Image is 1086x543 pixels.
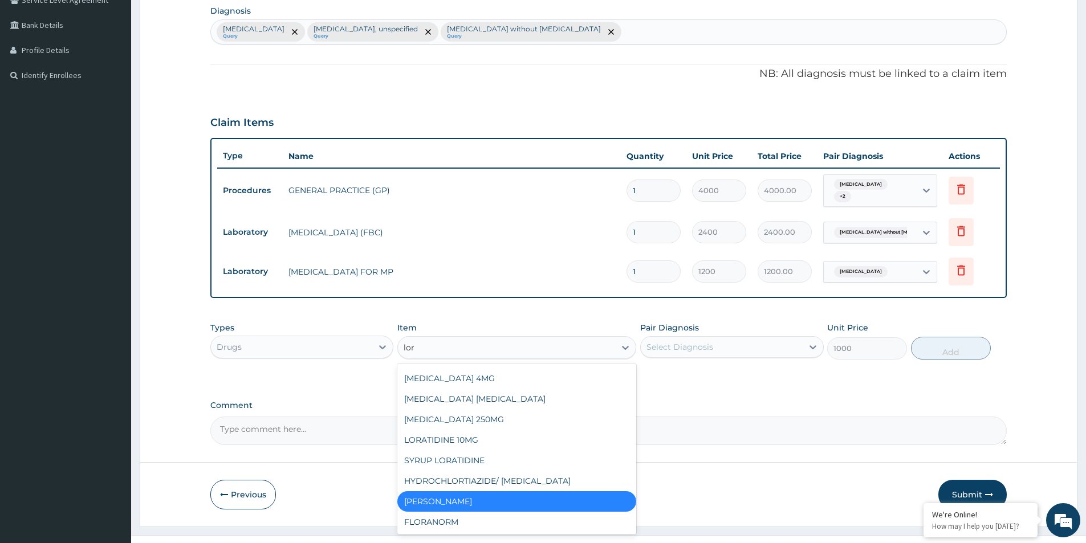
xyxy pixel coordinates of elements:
label: Types [210,323,234,333]
div: [MEDICAL_DATA] 250MG [397,409,636,430]
th: Total Price [752,145,817,168]
p: [MEDICAL_DATA], unspecified [314,25,418,34]
td: Procedures [217,180,283,201]
textarea: Type your message and hit 'Enter' [6,311,217,351]
div: HYDROCHLORTIAZIDE/ [MEDICAL_DATA] [397,471,636,491]
div: Select Diagnosis [646,341,713,353]
label: Comment [210,401,1007,410]
button: Previous [210,480,276,509]
div: FLORANORM [397,512,636,532]
th: Actions [943,145,1000,168]
th: Name [283,145,621,168]
span: remove selection option [606,27,616,37]
span: [MEDICAL_DATA] without [MEDICAL_DATA] [834,227,949,238]
p: How may I help you today? [932,521,1029,531]
img: d_794563401_company_1708531726252_794563401 [21,57,46,85]
span: remove selection option [290,27,300,37]
div: Drugs [217,341,242,353]
label: Item [397,322,417,333]
small: Query [447,34,601,39]
th: Unit Price [686,145,752,168]
small: Query [223,34,284,39]
span: [MEDICAL_DATA] [834,179,888,190]
button: Submit [938,480,1007,509]
td: Laboratory [217,261,283,282]
td: Laboratory [217,222,283,243]
td: [MEDICAL_DATA] (FBC) [283,221,621,244]
span: remove selection option [423,27,433,37]
label: Unit Price [827,322,868,333]
span: We're online! [66,144,157,259]
div: [MEDICAL_DATA] 4MG [397,368,636,389]
div: We're Online! [932,509,1029,520]
div: Chat with us now [59,64,192,79]
p: [MEDICAL_DATA] without [MEDICAL_DATA] [447,25,601,34]
p: NB: All diagnosis must be linked to a claim item [210,67,1007,81]
label: Pair Diagnosis [640,322,699,333]
p: [MEDICAL_DATA] [223,25,284,34]
span: [MEDICAL_DATA] [834,266,888,277]
label: Diagnosis [210,5,251,17]
th: Type [217,145,283,166]
small: Query [314,34,418,39]
h3: Claim Items [210,117,274,129]
div: Minimize live chat window [187,6,214,33]
button: Add [911,337,991,360]
th: Pair Diagnosis [817,145,943,168]
div: LORATIDINE 10MG [397,430,636,450]
span: + 2 [834,191,851,202]
div: [MEDICAL_DATA] [MEDICAL_DATA] [397,389,636,409]
td: GENERAL PRACTICE (GP) [283,179,621,202]
div: [PERSON_NAME] [397,491,636,512]
th: Quantity [621,145,686,168]
td: [MEDICAL_DATA] FOR MP [283,260,621,283]
div: SYRUP LORATIDINE [397,450,636,471]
